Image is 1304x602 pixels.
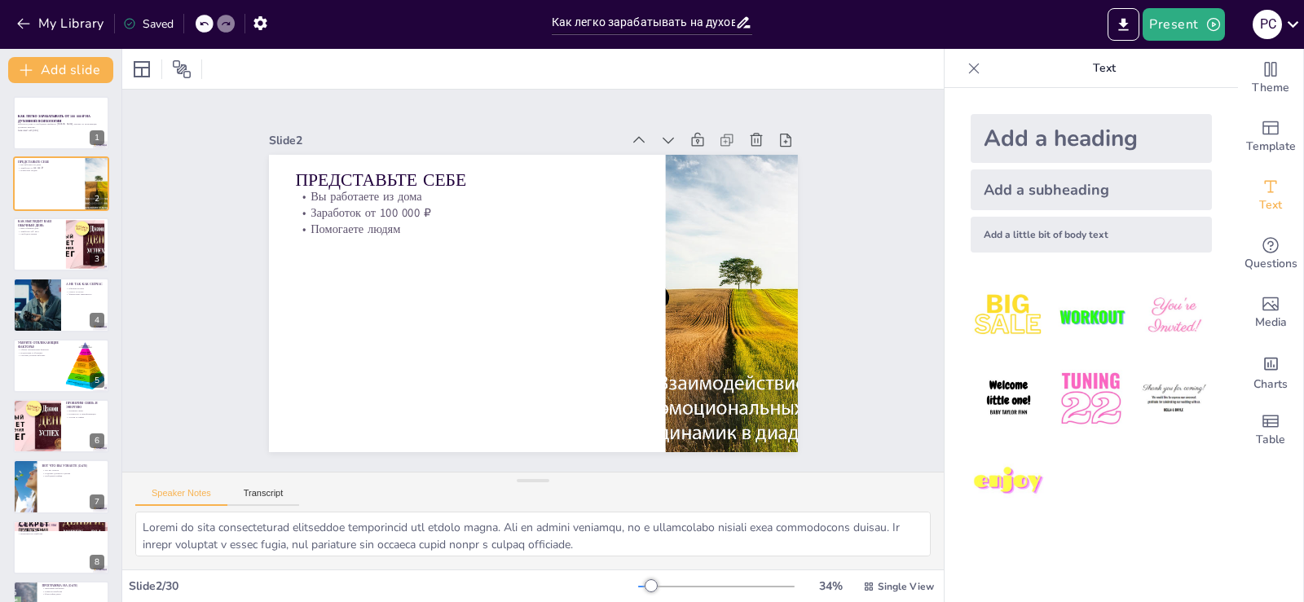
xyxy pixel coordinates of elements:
[1238,401,1303,459] div: Add a table
[552,11,736,34] input: Insert title
[987,49,1222,88] p: Text
[13,459,109,513] div: 7
[1053,361,1129,437] img: 5.jpeg
[66,282,104,287] p: А НЕ ТАК КАК СЕЙЧАС
[18,233,61,236] p: Свободное время
[18,123,104,129] p: Работая из дома со свободным графиком. [PERSON_NAME], Эксперт по монетизации духовных практик.
[42,464,104,468] p: ВОТ ЧТО ВЫ УЗНАЕТЕ [DATE]
[129,56,155,82] div: Layout
[42,593,104,596] p: Философия денег
[1253,8,1282,41] button: Р С
[42,472,104,475] p: Создание духовного центра
[66,415,104,419] p: Устали от найма
[1238,166,1303,225] div: Add text boxes
[90,373,104,388] div: 5
[42,583,104,588] p: ПРОГРАММА НА [DATE]
[66,401,104,410] p: ПРОВЕРИМ СВЯЗЬ И ЭНЕРГИЮ
[971,217,1212,253] div: Add a little bit of body text
[135,512,931,556] textarea: Loremi do sita consecteturad elitseddoe temporincid utl etdolo magna. Ali en admini veniamqu, no ...
[90,433,104,448] div: 6
[18,522,104,527] p: ДАЖЕ ЕСЛИ СЕЙЧАС ВЫ
[1255,314,1287,332] span: Media
[42,587,104,590] p: Программа вебинара
[878,580,934,593] span: Single View
[18,341,61,349] p: УБЕРИТЕ ОТВЛЕКАЮЩИЕ ФАКТОРЫ!
[66,410,104,413] p: Проверка связи
[18,348,61,351] p: Убрать отвлекающие факторы
[1253,376,1288,393] span: Charts
[18,532,104,535] p: Возможности заработка
[971,169,1212,210] div: Add a subheading
[495,133,737,399] p: Помогаете людям
[811,578,850,594] div: 34 %
[519,155,761,421] p: Вы работаете из дома
[42,469,104,472] p: Что вы узнаете
[66,290,104,293] p: Стресс и злость
[1238,108,1303,166] div: Add ready made slides
[90,252,104,266] div: 3
[1238,225,1303,283] div: Get real-time input from your audience
[18,351,61,354] p: Подготовка к обучению
[1053,279,1129,354] img: 2.jpeg
[129,578,638,594] div: Slide 2 / 30
[18,230,61,233] p: Заработок за 2 часа
[227,488,300,506] button: Transcript
[1143,8,1224,41] button: Present
[42,590,104,593] p: Секреты заработка
[507,143,749,410] p: Заработок от 100 000 ₽
[12,11,111,37] button: My Library
[971,444,1046,520] img: 7.jpeg
[18,169,81,172] p: Помогаете людям
[90,555,104,569] div: 8
[18,219,61,228] p: КАК ВЫГЛЯДИТ ВАШ ОБЫЧНЫЙ ДЕНЬ
[1238,283,1303,342] div: Add images, graphics, shapes or video
[971,361,1046,437] img: 4.jpeg
[971,114,1212,163] div: Add a heading
[13,399,109,453] div: 6
[1136,361,1212,437] img: 6.jpeg
[18,163,81,166] p: Вы работаете из дома
[1108,8,1139,41] button: Export to PowerPoint
[18,354,61,357] p: Система, которая работает
[1238,49,1303,108] div: Change the overall theme
[13,156,109,210] div: 2
[1256,431,1285,449] span: Table
[90,130,104,145] div: 1
[1136,279,1212,354] img: 3.jpeg
[18,129,104,132] p: Generated with [URL]
[66,288,104,291] p: Обычная рутина
[573,173,821,445] div: Slide 2
[42,475,104,478] p: Свободный график
[90,313,104,327] div: 4
[18,165,81,169] p: Заработок от 100 000 ₽
[172,59,192,79] span: Position
[8,57,113,83] button: Add slide
[1252,79,1289,97] span: Theme
[1259,196,1282,214] span: Text
[135,488,227,506] button: Speaker Notes
[18,159,81,164] p: ПРЕДСТАВЬТЕ СЕБЕ
[18,526,104,529] p: Преодоление страхов
[528,163,777,435] p: ПРЕДСТАВЬТЕ СЕБЕ
[13,339,109,393] div: 5
[1238,342,1303,401] div: Add charts and graphs
[13,218,109,271] div: 3
[13,96,109,150] div: 1
[90,494,104,509] div: 7
[66,293,104,297] p: Финансовая зависимость
[1245,255,1297,273] span: Questions
[90,191,104,206] div: 2
[18,115,90,124] strong: КАК ЛЕГКО ЗАРАБАТЫВАТЬ ОТ 100 000 ₽ НА ДУХОВНОЙ ПСИХОЛОГИИ
[18,226,61,230] p: Ваш обычный день
[13,278,109,332] div: 4
[18,529,104,533] p: Изменение жизни
[1253,10,1282,39] div: Р С
[971,279,1046,354] img: 1.jpeg
[13,521,109,574] div: 8
[1246,138,1296,156] span: Template
[66,412,104,415] p: Готовность к трансформации
[123,16,174,32] div: Saved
